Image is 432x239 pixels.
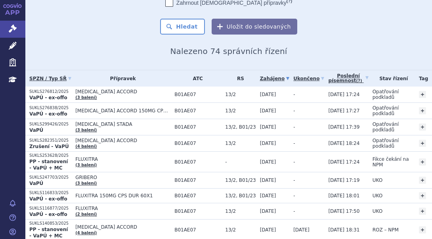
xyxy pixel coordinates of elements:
span: 13/2, B01/23 [225,193,256,199]
span: [DATE] 17:24 [328,159,359,165]
p: SUKLS276812/2025 [29,89,71,94]
a: (2 balení) [75,212,97,216]
strong: Zrušení - VaPÚ [29,144,69,149]
span: 13/2, B01/23 [225,124,256,130]
span: - [293,141,295,146]
span: - [293,177,295,183]
strong: VaPÚ - ex-offo [29,111,67,117]
p: SUKLS253628/2025 [29,153,71,158]
a: (3 balení) [75,95,97,100]
span: Opatřování podkladů [373,138,399,149]
th: RS [221,70,256,87]
abbr: (?) [356,79,362,83]
span: [DATE] [260,193,276,199]
span: [DATE] 17:24 [328,92,359,97]
span: 13/2 [225,108,256,114]
strong: VaPÚ [29,181,43,186]
strong: VaPÚ [29,127,43,133]
p: SUKLS282351/2025 [29,138,71,143]
span: Fikce čekání na NPM [373,156,409,168]
button: Uložit do sledovaných [212,19,297,35]
a: (4 balení) [75,144,97,148]
span: [DATE] 17:50 [328,208,359,214]
a: + [419,226,426,233]
span: - [293,108,295,114]
span: UKO [373,208,382,214]
p: SUKLS116877/2025 [29,206,71,211]
a: + [419,140,426,147]
span: [DATE] 18:31 [328,227,359,233]
span: [MEDICAL_DATA] ACCORD [75,224,170,230]
a: + [419,158,426,166]
span: [DATE] 18:01 [328,193,359,199]
span: B01AE07 [174,177,221,183]
span: [MEDICAL_DATA] ACCORD [75,138,170,143]
span: FLUXITRA 150MG CPS DUR 60X1 [75,193,170,199]
span: FLUXITRA [75,156,170,162]
span: [MEDICAL_DATA] ACCORD [75,89,170,94]
a: Poslednípísemnost(?) [328,70,368,87]
span: [DATE] 18:24 [328,141,359,146]
span: B01AE07 [174,159,221,165]
span: B01AE07 [174,141,221,146]
span: [DATE] [260,108,276,114]
a: Ukončeno [293,73,324,84]
a: (3 balení) [75,181,97,185]
span: B01AE07 [174,193,221,199]
span: [DATE] [260,141,276,146]
span: [DATE] [260,159,276,165]
span: - [293,92,295,97]
span: [DATE] [260,92,276,97]
span: B01AE07 [174,208,221,214]
span: Nalezeno 74 správních řízení [170,46,287,56]
a: + [419,107,426,114]
th: ATC [170,70,221,87]
a: (3 balení) [75,128,97,132]
span: [DATE] [260,208,276,214]
span: [DATE] 17:19 [328,177,359,183]
span: 13/2, B01/23 [225,177,256,183]
span: 13/2 [225,208,256,214]
strong: PP - stanovení - VaPÚ + MC [29,227,68,239]
span: ROZ – NPM [373,227,399,233]
a: + [419,192,426,199]
a: + [419,177,426,184]
th: Přípravek [71,70,170,87]
span: 13/2 [225,141,256,146]
p: SUKLS140853/2025 [29,221,71,226]
a: (3 balení) [75,163,97,167]
a: + [419,123,426,131]
span: [MEDICAL_DATA] STADA [75,121,170,127]
span: Opatřování podkladů [373,89,399,100]
th: Tag [415,70,428,87]
span: [MEDICAL_DATA] ACCORD 150MG CPS DUR 60X1 [75,108,170,114]
strong: VaPÚ - ex-offo [29,212,67,217]
span: [DATE] 17:27 [328,108,359,114]
a: Zahájeno [260,73,289,84]
span: [DATE] [260,227,276,233]
span: Opatřování podkladů [373,105,399,116]
span: B01AE07 [174,108,221,114]
a: + [419,208,426,215]
span: UKO [373,193,382,199]
span: B01AE07 [174,227,221,233]
p: SUKLS299426/2025 [29,121,71,127]
span: B01AE07 [174,124,221,130]
span: - [293,124,295,130]
span: - [293,208,295,214]
span: B01AE07 [174,92,221,97]
a: SPZN / Typ SŘ [29,73,71,84]
button: Hledat [160,19,205,35]
a: + [419,91,426,98]
strong: VaPÚ - ex-offo [29,95,67,100]
span: 13/2 [225,227,256,233]
span: Opatřování podkladů [373,121,399,133]
span: - [293,159,295,165]
span: [DATE] [260,124,276,130]
span: GRIBERO [75,175,170,180]
span: [DATE] 17:39 [328,124,359,130]
span: - [293,193,295,199]
span: FLUXITRA [75,206,170,211]
span: UKO [373,177,382,183]
span: - [225,159,256,165]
